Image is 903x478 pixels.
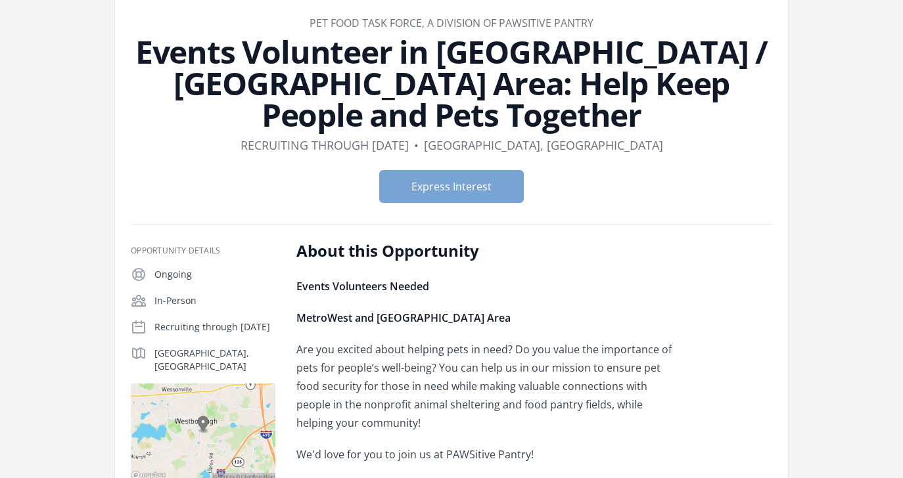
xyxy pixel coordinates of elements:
button: Express Interest [379,170,524,203]
p: Are you excited about helping pets in need? Do you value the importance of pets for people’s well... [296,340,681,432]
dd: Recruiting through [DATE] [241,136,409,154]
strong: Events Volunteers Needed [296,279,429,293]
p: We'd love for you to join us at PAWSitive Pantry! [296,445,681,464]
p: [GEOGRAPHIC_DATA], [GEOGRAPHIC_DATA] [154,347,275,373]
div: • [414,136,419,154]
p: Recruiting through [DATE] [154,320,275,334]
a: Pet Food Task Force, a division of PAWSitive Pantry [310,16,593,30]
dd: [GEOGRAPHIC_DATA], [GEOGRAPHIC_DATA] [424,136,663,154]
h1: Events Volunteer in [GEOGRAPHIC_DATA] / [GEOGRAPHIC_DATA] Area: Help Keep People and Pets Together [131,36,772,131]
strong: MetroWest and [GEOGRAPHIC_DATA] Area [296,311,511,325]
p: Ongoing [154,268,275,281]
h2: About this Opportunity [296,240,681,261]
p: In-Person [154,294,275,307]
h3: Opportunity Details [131,246,275,256]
